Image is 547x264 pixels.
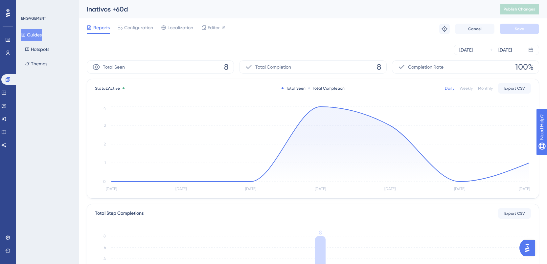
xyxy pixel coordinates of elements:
[500,24,539,34] button: Save
[104,123,106,128] tspan: 3
[103,106,106,111] tspan: 4
[124,24,153,32] span: Configuration
[500,4,539,14] button: Publish Changes
[468,26,482,32] span: Cancel
[103,256,106,261] tspan: 4
[384,187,396,191] tspan: [DATE]
[282,86,306,91] div: Total Seen
[15,2,41,10] span: Need Help?
[519,238,539,258] iframe: UserGuiding AI Assistant Launcher
[255,63,291,71] span: Total Completion
[21,16,46,21] div: ENGAGEMENT
[224,62,228,72] span: 8
[445,86,454,91] div: Daily
[95,86,120,91] span: Status:
[515,26,524,32] span: Save
[504,7,535,12] span: Publish Changes
[208,24,220,32] span: Editor
[95,209,144,217] div: Total Step Completions
[21,58,51,70] button: Themes
[103,63,125,71] span: Total Seen
[498,46,512,54] div: [DATE]
[454,187,465,191] tspan: [DATE]
[408,63,444,71] span: Completion Rate
[377,62,381,72] span: 8
[308,86,345,91] div: Total Completion
[87,5,483,14] div: Inativos +60d
[175,187,187,191] tspan: [DATE]
[21,43,53,55] button: Hotspots
[460,86,473,91] div: Weekly
[519,187,530,191] tspan: [DATE]
[455,24,494,34] button: Cancel
[504,211,525,216] span: Export CSV
[104,142,106,146] tspan: 2
[498,83,531,94] button: Export CSV
[319,230,322,236] tspan: 8
[93,24,110,32] span: Reports
[504,86,525,91] span: Export CSV
[478,86,493,91] div: Monthly
[515,62,534,72] span: 100%
[108,86,120,91] span: Active
[103,179,106,184] tspan: 0
[245,187,256,191] tspan: [DATE]
[315,187,326,191] tspan: [DATE]
[459,46,473,54] div: [DATE]
[168,24,193,32] span: Localization
[104,245,106,250] tspan: 6
[104,161,106,165] tspan: 1
[498,208,531,219] button: Export CSV
[103,234,106,238] tspan: 8
[21,29,42,41] button: Guides
[106,187,117,191] tspan: [DATE]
